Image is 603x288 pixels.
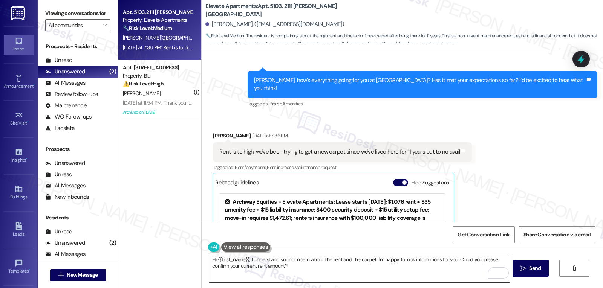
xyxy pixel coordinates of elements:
[58,272,64,278] i: 
[123,90,161,97] span: [PERSON_NAME]
[225,198,439,247] div: Archway Equities - Elevate Apartments: Lease starts [DATE]; $1,076 rent + $35 amenity fee + $15 l...
[523,231,591,239] span: Share Conversation via email
[45,68,85,76] div: Unanswered
[529,264,541,272] span: Send
[205,2,356,18] b: Elevate Apartments: Apt. 5103, 2111 [PERSON_NAME][GEOGRAPHIC_DATA]
[38,214,118,222] div: Residents
[269,101,282,107] span: Praise ,
[235,164,267,171] span: Rent/payments ,
[45,250,86,258] div: All Messages
[27,119,28,125] span: •
[513,260,549,277] button: Send
[45,124,75,132] div: Escalate
[122,108,193,117] div: Archived on [DATE]
[254,76,585,93] div: [PERSON_NAME], how’s everything going for you at [GEOGRAPHIC_DATA]? Has it met your expectations ...
[267,164,294,171] span: Rent increase ,
[67,271,98,279] span: New Message
[123,44,383,51] div: [DATE] at 7:36 PM: Rent is to high, we've been trying to get a new carpet since we've lived here ...
[11,6,26,20] img: ResiDesk Logo
[209,254,509,282] textarea: To enrich screen reader interactions, please activate Accessibility in Grammarly extension settings
[411,179,449,187] label: Hide Suggestions
[123,25,172,32] strong: 🔧 Risk Level: Medium
[45,56,72,64] div: Unread
[103,22,107,28] i: 
[45,90,98,98] div: Review follow-ups
[248,98,597,109] div: Tagged as:
[123,64,193,72] div: Apt. [STREET_ADDRESS]
[107,237,118,249] div: (2)
[123,34,208,41] span: [PERSON_NAME][GEOGRAPHIC_DATA]
[45,79,86,87] div: All Messages
[45,193,89,201] div: New Inbounds
[4,146,34,166] a: Insights •
[34,82,35,88] span: •
[45,159,85,167] div: Unanswered
[213,132,472,142] div: [PERSON_NAME]
[205,33,245,39] strong: 🔧 Risk Level: Medium
[107,66,118,78] div: (2)
[571,265,577,271] i: 
[4,220,34,240] a: Leads
[45,182,86,190] div: All Messages
[205,20,344,28] div: [PERSON_NAME]. ([EMAIL_ADDRESS][DOMAIN_NAME])
[50,269,106,281] button: New Message
[45,239,85,247] div: Unanswered
[45,8,110,19] label: Viewing conversations for
[4,183,34,203] a: Buildings
[45,171,72,178] div: Unread
[123,8,193,16] div: Apt. 5103, 2111 [PERSON_NAME][GEOGRAPHIC_DATA]
[458,231,510,239] span: Get Conversation Link
[26,156,27,162] span: •
[123,16,193,24] div: Property: Elevate Apartments
[45,113,92,121] div: WO Follow-ups
[45,228,72,236] div: Unread
[29,267,30,273] span: •
[38,145,118,153] div: Prospects
[45,102,87,110] div: Maintenance
[215,179,259,190] div: Related guidelines
[4,257,34,277] a: Templates •
[282,101,303,107] span: Amenities
[251,132,288,140] div: [DATE] at 7:36 PM
[219,148,460,156] div: Rent is to high, we've been trying to get a new carpet since we've lived here for 11 years but to...
[4,109,34,129] a: Site Visit •
[453,226,514,243] button: Get Conversation Link
[520,265,526,271] i: 
[213,162,472,173] div: Tagged as:
[519,226,595,243] button: Share Conversation via email
[123,99,585,106] div: [DATE] at 11:54 PM: Thank you for your message. Our offices are currently closed, but we will con...
[123,80,164,87] strong: ⚠️ Risk Level: High
[205,32,603,48] span: : The resident is complaining about the high rent and the lack of new carpet after living there f...
[123,72,193,80] div: Property: Blu
[294,164,337,171] span: Maintenance request
[38,43,118,50] div: Prospects + Residents
[49,19,98,31] input: All communities
[4,35,34,55] a: Inbox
